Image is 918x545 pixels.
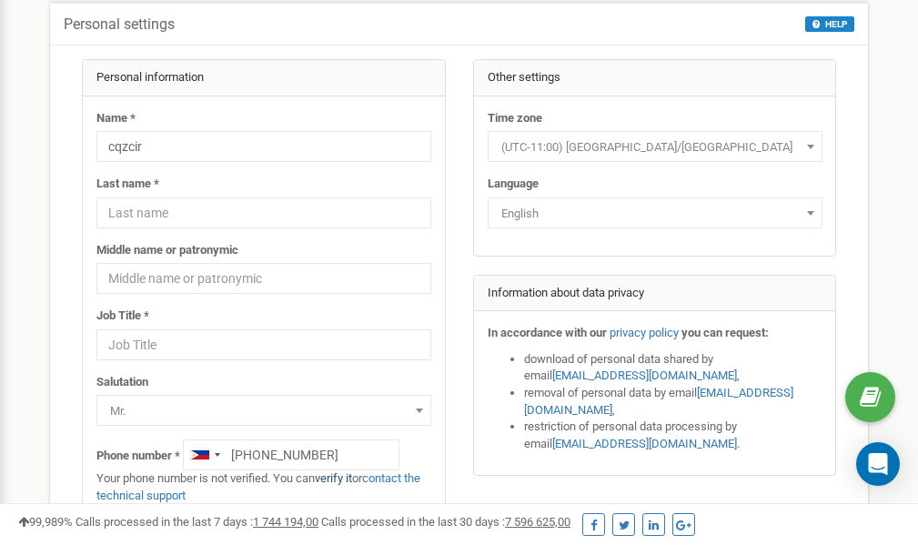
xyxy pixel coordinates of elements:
[96,448,180,465] label: Phone number *
[524,386,793,417] a: [EMAIL_ADDRESS][DOMAIN_NAME]
[96,263,431,294] input: Middle name or patronymic
[488,326,607,339] strong: In accordance with our
[552,437,737,450] a: [EMAIL_ADDRESS][DOMAIN_NAME]
[488,110,542,127] label: Time zone
[856,442,900,486] div: Open Intercom Messenger
[183,439,399,470] input: +1-800-555-55-55
[681,326,769,339] strong: you can request:
[76,515,318,529] span: Calls processed in the last 7 days :
[96,329,431,360] input: Job Title
[184,440,226,469] div: Telephone country code
[494,201,816,227] span: English
[96,395,431,426] span: Mr.
[494,135,816,160] span: (UTC-11:00) Pacific/Midway
[18,515,73,529] span: 99,989%
[524,419,822,452] li: restriction of personal data processing by email .
[505,515,570,529] u: 7 596 625,00
[488,197,822,228] span: English
[96,308,149,325] label: Job Title *
[805,16,854,32] button: HELP
[315,471,352,485] a: verify it
[96,242,238,259] label: Middle name or patronymic
[321,515,570,529] span: Calls processed in the last 30 days :
[96,470,431,504] p: Your phone number is not verified. You can or
[552,368,737,382] a: [EMAIL_ADDRESS][DOMAIN_NAME]
[524,385,822,419] li: removal of personal data by email ,
[524,351,822,385] li: download of personal data shared by email ,
[64,16,175,33] h5: Personal settings
[96,131,431,162] input: Name
[96,471,420,502] a: contact the technical support
[253,515,318,529] u: 1 744 194,00
[488,131,822,162] span: (UTC-11:00) Pacific/Midway
[83,60,445,96] div: Personal information
[96,197,431,228] input: Last name
[96,110,136,127] label: Name *
[96,176,159,193] label: Last name *
[488,176,539,193] label: Language
[103,399,425,424] span: Mr.
[610,326,679,339] a: privacy policy
[96,374,148,391] label: Salutation
[474,276,836,312] div: Information about data privacy
[474,60,836,96] div: Other settings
